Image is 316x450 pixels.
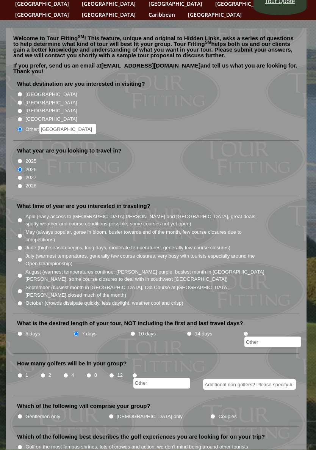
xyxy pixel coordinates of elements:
[25,166,36,174] label: 2026
[94,372,97,379] label: 8
[48,372,51,379] label: 2
[102,63,201,69] a: [EMAIL_ADDRESS][DOMAIN_NAME]
[25,300,183,307] label: October (crowds dissipate quickly, less daylight, weather cool and crisp)
[39,124,96,135] input: Other:
[17,147,122,155] label: What year are you looking to travel in?
[25,183,36,190] label: 2028
[25,116,77,123] label: [GEOGRAPHIC_DATA]
[184,9,246,20] a: [GEOGRAPHIC_DATA]
[25,372,28,379] label: 1
[25,413,60,421] label: Gentlemen only
[25,284,267,299] label: September (busiest month in [GEOGRAPHIC_DATA], Old Course at [GEOGRAPHIC_DATA][PERSON_NAME] close...
[25,174,36,182] label: 2027
[25,107,77,115] label: [GEOGRAPHIC_DATA]
[203,379,296,390] input: Additional non-golfers? Please specify #
[205,40,211,45] sup: SM
[133,378,190,389] input: Other
[244,337,301,348] input: Other
[138,330,156,338] label: 10 days
[25,330,40,338] label: 5 days
[25,244,230,252] label: June (high season begins, long days, moderate temperatures, generally few course closures)
[17,203,150,210] label: What time of year are you interested in traveling?
[117,413,183,421] label: [DEMOGRAPHIC_DATA] only
[11,9,73,20] a: [GEOGRAPHIC_DATA]
[17,80,145,88] label: What destination are you interested in visiting?
[78,9,139,20] a: [GEOGRAPHIC_DATA]
[25,269,267,283] label: August (warmest temperatures continue, [PERSON_NAME] purple, busiest month in [GEOGRAPHIC_DATA][P...
[25,91,77,99] label: [GEOGRAPHIC_DATA]
[25,213,267,228] label: April (easy access to [GEOGRAPHIC_DATA][PERSON_NAME] and [GEOGRAPHIC_DATA], great deals, spotty w...
[25,124,96,135] label: Other:
[13,63,299,80] p: If you prefer, send us an email at and tell us what you are looking for. Thank you!
[25,253,267,267] label: July (warmest temperatures, generally few course closures, very busy with tourists especially aro...
[17,433,265,441] label: Which of the following best describes the golf experiences you are looking for on your trip?
[78,35,84,39] sup: SM
[145,9,179,20] a: Caribbean
[219,413,237,421] label: Couples
[13,36,299,58] p: Welcome to Tour Fitting ! This feature, unique and original to Hidden Links, asks a series of que...
[25,99,77,107] label: [GEOGRAPHIC_DATA]
[117,372,123,379] label: 12
[17,403,150,410] label: Which of the following will comprise your group?
[25,158,36,165] label: 2025
[82,330,97,338] label: 7 days
[17,320,243,327] label: What is the desired length of your tour, NOT including the first and last travel days?
[17,360,127,368] label: How many golfers will be in your group?
[25,229,267,244] label: May (always popular, gorse in bloom, busier towards end of the month, few course closures due to ...
[195,330,212,338] label: 14 days
[71,372,74,379] label: 4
